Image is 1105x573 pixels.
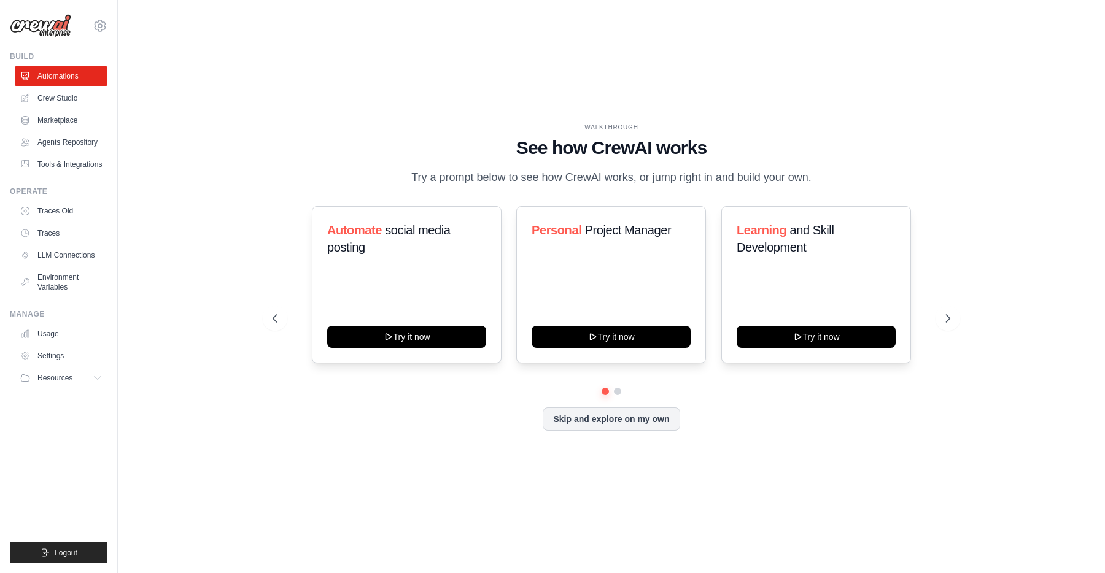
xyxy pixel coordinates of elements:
div: Build [10,52,107,61]
button: Try it now [737,326,896,348]
h1: See how CrewAI works [273,137,950,159]
button: Skip and explore on my own [543,407,680,431]
div: WALKTHROUGH [273,123,950,132]
span: Personal [532,223,581,237]
a: Automations [15,66,107,86]
a: Agents Repository [15,133,107,152]
span: Logout [55,548,77,558]
button: Try it now [532,326,691,348]
button: Resources [15,368,107,388]
span: Resources [37,373,72,383]
img: Logo [10,14,71,37]
a: LLM Connections [15,245,107,265]
a: Usage [15,324,107,344]
span: social media posting [327,223,451,254]
a: Crew Studio [15,88,107,108]
a: Marketplace [15,110,107,130]
button: Logout [10,542,107,563]
a: Environment Variables [15,267,107,297]
a: Traces Old [15,201,107,221]
span: Project Manager [585,223,672,237]
div: Manage [10,309,107,319]
span: and Skill Development [737,223,834,254]
a: Tools & Integrations [15,155,107,174]
div: Operate [10,187,107,196]
button: Try it now [327,326,486,348]
span: Learning [737,223,786,237]
a: Settings [15,346,107,366]
span: Automate [327,223,382,237]
p: Try a prompt below to see how CrewAI works, or jump right in and build your own. [405,169,818,187]
a: Traces [15,223,107,243]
